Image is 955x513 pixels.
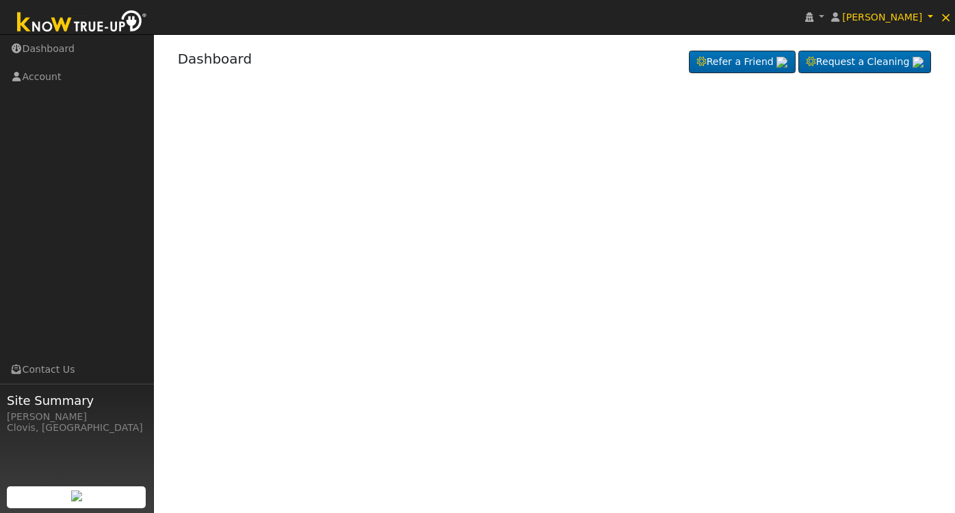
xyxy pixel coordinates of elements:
[71,490,82,501] img: retrieve
[798,51,931,74] a: Request a Cleaning
[776,57,787,68] img: retrieve
[7,410,146,424] div: [PERSON_NAME]
[689,51,796,74] a: Refer a Friend
[913,57,924,68] img: retrieve
[7,421,146,435] div: Clovis, [GEOGRAPHIC_DATA]
[10,8,154,38] img: Know True-Up
[842,12,922,23] span: [PERSON_NAME]
[178,51,252,67] a: Dashboard
[940,9,952,25] span: ×
[7,391,146,410] span: Site Summary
